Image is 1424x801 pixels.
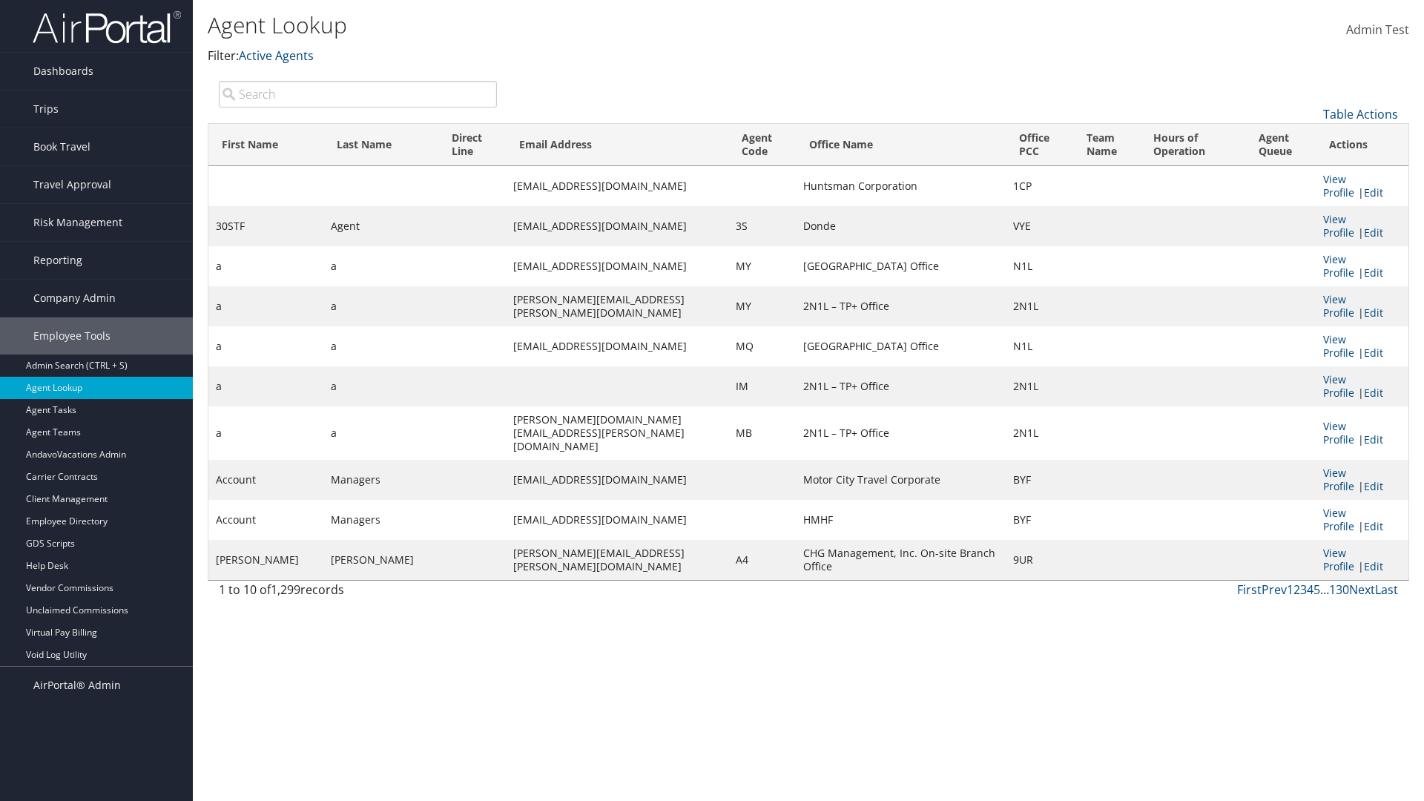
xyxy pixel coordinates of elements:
td: N1L [1006,246,1072,286]
span: Reporting [33,242,82,279]
td: 2N1L – TP+ Office [796,286,1006,326]
td: | [1316,326,1408,366]
span: Admin Test [1346,22,1409,38]
a: First [1237,581,1262,598]
td: Managers [323,460,438,500]
td: a [208,406,323,460]
td: IM [728,366,795,406]
td: [EMAIL_ADDRESS][DOMAIN_NAME] [506,206,729,246]
td: a [208,246,323,286]
td: Donde [796,206,1006,246]
a: Last [1375,581,1398,598]
a: View Profile [1323,546,1354,573]
th: Actions [1316,124,1408,166]
p: Filter: [208,47,1009,66]
td: | [1316,366,1408,406]
span: 1,299 [271,581,300,598]
td: Account [208,460,323,500]
td: a [323,326,438,366]
td: MY [728,246,795,286]
td: a [208,286,323,326]
td: MQ [728,326,795,366]
td: N1L [1006,326,1072,366]
td: [PERSON_NAME][EMAIL_ADDRESS][PERSON_NAME][DOMAIN_NAME] [506,286,729,326]
td: a [323,286,438,326]
span: Travel Approval [33,166,111,203]
a: Edit [1364,225,1383,240]
a: Edit [1364,266,1383,280]
td: [GEOGRAPHIC_DATA] Office [796,246,1006,286]
td: a [323,406,438,460]
td: 2N1L [1006,406,1072,460]
td: | [1316,500,1408,540]
th: First Name: activate to sort column descending [208,124,323,166]
td: BYF [1006,500,1072,540]
span: Company Admin [33,280,116,317]
td: Account [208,500,323,540]
td: | [1316,206,1408,246]
a: Active Agents [239,47,314,64]
th: Agent Queue: activate to sort column ascending [1245,124,1316,166]
span: AirPortal® Admin [33,667,121,704]
td: Motor City Travel Corporate [796,460,1006,500]
a: Prev [1262,581,1287,598]
a: 1 [1287,581,1293,598]
input: Search [219,81,497,108]
td: 2N1L – TP+ Office [796,366,1006,406]
th: Office Name: activate to sort column ascending [796,124,1006,166]
th: Email Address: activate to sort column ascending [506,124,729,166]
td: a [208,366,323,406]
a: Edit [1364,185,1383,200]
th: Last Name: activate to sort column ascending [323,124,438,166]
td: [PERSON_NAME][DOMAIN_NAME][EMAIL_ADDRESS][PERSON_NAME][DOMAIN_NAME] [506,406,729,460]
td: BYF [1006,460,1072,500]
td: a [323,246,438,286]
span: Risk Management [33,204,122,241]
td: | [1316,406,1408,460]
span: Dashboards [33,53,93,90]
td: [EMAIL_ADDRESS][DOMAIN_NAME] [506,460,729,500]
a: 2 [1293,581,1300,598]
a: 5 [1313,581,1320,598]
span: Trips [33,90,59,128]
td: [EMAIL_ADDRESS][DOMAIN_NAME] [506,500,729,540]
td: | [1316,286,1408,326]
h1: Agent Lookup [208,10,1009,41]
a: View Profile [1323,292,1354,320]
td: Agent [323,206,438,246]
td: [EMAIL_ADDRESS][DOMAIN_NAME] [506,326,729,366]
th: Agent Code: activate to sort column ascending [728,124,795,166]
a: View Profile [1323,212,1354,240]
td: CHG Management, Inc. On-site Branch Office [796,540,1006,580]
td: [EMAIL_ADDRESS][DOMAIN_NAME] [506,246,729,286]
td: 2N1L – TP+ Office [796,406,1006,460]
a: Edit [1364,346,1383,360]
td: A4 [728,540,795,580]
img: airportal-logo.png [33,10,181,44]
a: Edit [1364,306,1383,320]
th: Direct Line: activate to sort column ascending [438,124,505,166]
a: Edit [1364,559,1383,573]
td: [EMAIL_ADDRESS][DOMAIN_NAME] [506,166,729,206]
td: 30STF [208,206,323,246]
td: Managers [323,500,438,540]
a: View Profile [1323,172,1354,200]
a: Next [1349,581,1375,598]
a: Admin Test [1346,7,1409,53]
td: Huntsman Corporation [796,166,1006,206]
td: | [1316,540,1408,580]
a: 4 [1307,581,1313,598]
a: Edit [1364,519,1383,533]
span: Book Travel [33,128,90,165]
td: 2N1L [1006,366,1072,406]
td: HMHF [796,500,1006,540]
a: Table Actions [1323,106,1398,122]
a: View Profile [1323,372,1354,400]
td: [PERSON_NAME] [323,540,438,580]
a: View Profile [1323,506,1354,533]
span: Employee Tools [33,317,111,355]
a: Edit [1364,386,1383,400]
a: Edit [1364,479,1383,493]
a: View Profile [1323,332,1354,360]
td: VYE [1006,206,1072,246]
